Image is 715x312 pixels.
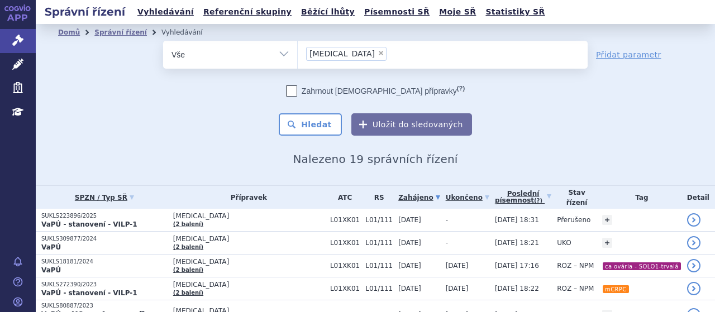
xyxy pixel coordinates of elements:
a: detail [687,213,700,227]
input: [MEDICAL_DATA] [390,46,396,60]
a: Správní řízení [94,28,147,36]
span: [MEDICAL_DATA] [173,281,325,289]
th: RS [360,186,393,209]
span: [DATE] 18:22 [495,285,539,292]
strong: VaPÚ - stanovení - VILP-1 [41,220,137,228]
th: Detail [681,186,715,209]
span: [MEDICAL_DATA] [309,50,375,57]
span: [DATE] [446,262,469,270]
span: ROZ – NPM [557,285,594,292]
abbr: (?) [534,198,542,204]
th: ATC [325,186,360,209]
a: (2 balení) [173,267,203,273]
label: Zahrnout [DEMOGRAPHIC_DATA] přípravky [286,85,465,97]
a: Přidat parametr [596,49,661,60]
span: UKO [557,239,571,247]
a: Statistiky SŘ [482,4,548,20]
p: SUKLS272390/2023 [41,281,168,289]
strong: VaPÚ [41,243,61,251]
abbr: (?) [457,85,465,92]
th: Přípravek [168,186,325,209]
span: L01XK01 [330,285,360,292]
a: Ukončeno [446,190,489,205]
span: L01/111 [365,285,393,292]
span: × [378,50,384,56]
span: [MEDICAL_DATA] [173,258,325,266]
p: SUKLS309877/2024 [41,235,168,243]
span: L01XK01 [330,262,360,270]
a: (2 balení) [173,290,203,296]
a: Domů [58,28,80,36]
span: L01/111 [365,262,393,270]
p: SUKLS18181/2024 [41,258,168,266]
p: SUKLS223896/2025 [41,212,168,220]
i: ca ovária - SOLO1-trvalá [603,262,681,270]
li: Vyhledávání [161,24,217,41]
span: [DATE] [446,285,469,292]
span: L01XK01 [330,239,360,247]
strong: VaPÚ [41,266,61,274]
a: Poslednípísemnost(?) [495,186,551,209]
strong: VaPÚ - stanovení - VILP-1 [41,289,137,297]
span: - [446,216,448,224]
a: + [602,215,612,225]
span: - [446,239,448,247]
a: Zahájeno [398,190,440,205]
a: Referenční skupiny [200,4,295,20]
span: L01XK01 [330,216,360,224]
a: Vyhledávání [134,4,197,20]
button: Hledat [279,113,342,136]
a: SPZN / Typ SŘ [41,190,168,205]
a: + [602,238,612,248]
th: Stav řízení [551,186,597,209]
p: SUKLS80887/2023 [41,302,168,310]
span: ROZ – NPM [557,262,594,270]
span: Přerušeno [557,216,590,224]
span: [MEDICAL_DATA] [173,212,325,220]
h2: Správní řízení [36,4,134,20]
a: detail [687,282,700,295]
span: L01/111 [365,239,393,247]
span: Nalezeno 19 správních řízení [293,152,457,166]
span: [DATE] 18:31 [495,216,539,224]
a: (2 balení) [173,244,203,250]
span: [MEDICAL_DATA] [173,235,325,243]
button: Uložit do sledovaných [351,113,472,136]
a: (2 balení) [173,221,203,227]
span: [DATE] [398,285,421,292]
a: Moje SŘ [436,4,479,20]
span: L01/111 [365,216,393,224]
a: detail [687,236,700,249]
span: [DATE] [398,239,421,247]
span: [DATE] [398,216,421,224]
a: Běžící lhůty [298,4,358,20]
a: detail [687,259,700,272]
span: [DATE] [398,262,421,270]
th: Tag [597,186,681,209]
span: [DATE] 18:21 [495,239,539,247]
i: mCRPC [603,285,629,293]
a: Písemnosti SŘ [361,4,433,20]
span: [DATE] 17:16 [495,262,539,270]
